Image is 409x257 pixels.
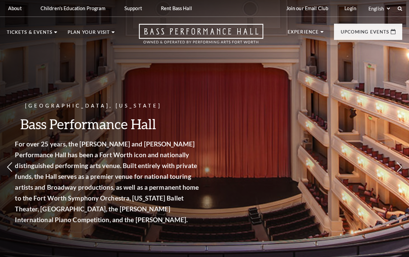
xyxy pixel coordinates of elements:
p: Tickets & Events [7,30,52,38]
p: Rent Bass Hall [161,5,192,11]
p: Upcoming Events [341,30,389,38]
h3: Bass Performance Hall [27,115,213,133]
strong: For over 25 years, the [PERSON_NAME] and [PERSON_NAME] Performance Hall has been a Fort Worth ico... [27,140,211,224]
p: Experience [288,30,319,38]
p: About [8,5,22,11]
p: Plan Your Visit [68,30,110,38]
p: [GEOGRAPHIC_DATA], [US_STATE] [27,102,213,110]
p: Children's Education Program [41,5,105,11]
select: Select: [367,5,391,12]
p: Support [124,5,142,11]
